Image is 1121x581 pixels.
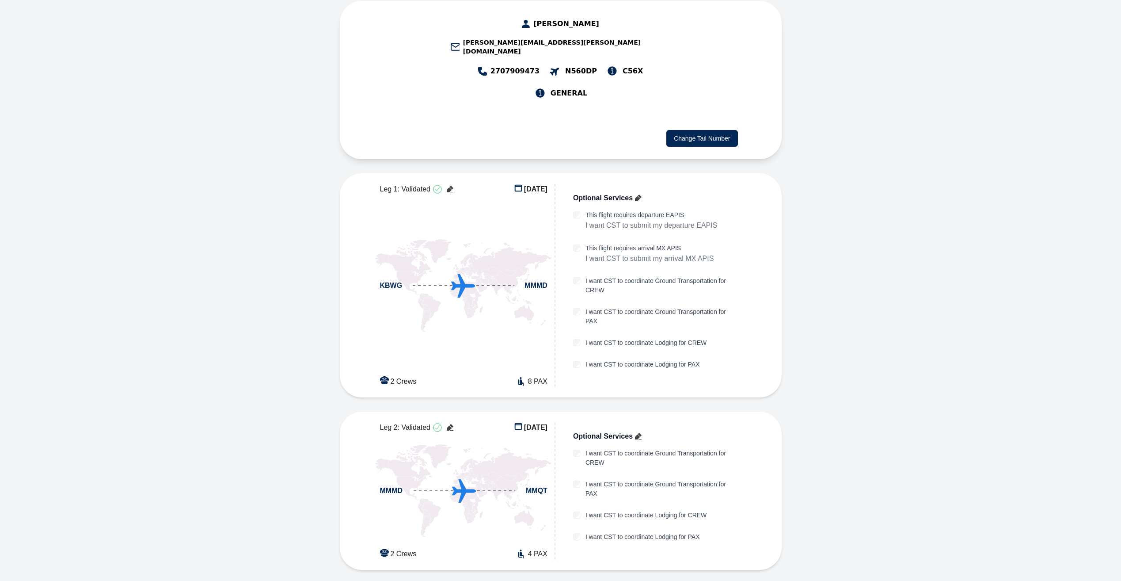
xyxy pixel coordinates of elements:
[585,449,740,467] label: I want CST to coordinate Ground Transportation for CREW
[666,130,737,147] button: Change Tail Number
[585,220,718,231] p: I want CST to submit my departure EAPIS
[585,532,700,542] label: I want CST to coordinate Lodging for PAX
[551,88,587,99] span: GENERAL
[585,253,714,264] p: I want CST to submit my arrival MX APIS
[573,193,633,203] span: Optional Services
[573,431,633,442] span: Optional Services
[585,480,740,498] label: I want CST to coordinate Ground Transportation for PAX
[585,307,740,326] label: I want CST to coordinate Ground Transportation for PAX
[391,376,417,387] span: 2 Crews
[565,66,597,76] span: N560DP
[585,244,714,253] label: This flight requires arrival MX APIS
[533,19,599,29] span: [PERSON_NAME]
[585,338,707,348] label: I want CST to coordinate Lodging for CREW
[585,210,718,220] label: This flight requires departure EAPIS
[391,549,417,559] span: 2 Crews
[524,280,547,291] span: MMMD
[380,422,430,433] span: Leg 2: Validated
[528,376,547,387] span: 8 PAX
[585,276,740,295] label: I want CST to coordinate Ground Transportation for CREW
[526,485,547,496] span: MMQT
[380,485,403,496] span: MMMD
[623,66,643,76] span: C56X
[490,66,540,76] span: 2707909473
[380,280,403,291] span: KBWG
[463,38,671,56] span: [PERSON_NAME][EMAIL_ADDRESS][PERSON_NAME][DOMAIN_NAME]
[585,360,700,369] label: I want CST to coordinate Lodging for PAX
[524,184,547,195] span: [DATE]
[528,549,547,559] span: 4 PAX
[380,184,430,195] span: Leg 1: Validated
[585,511,707,520] label: I want CST to coordinate Lodging for CREW
[524,422,547,433] span: [DATE]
